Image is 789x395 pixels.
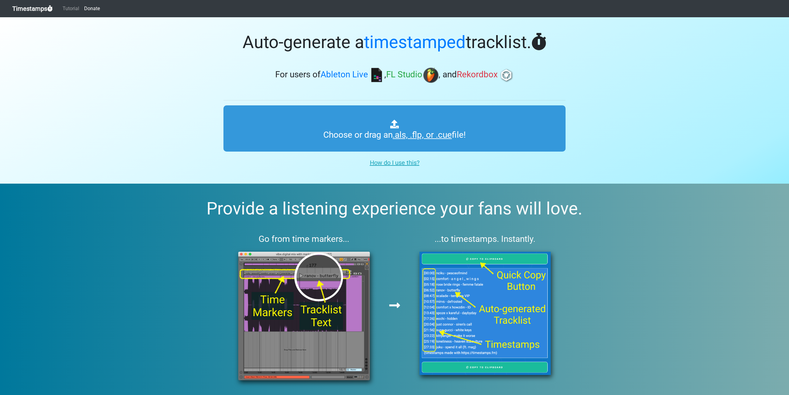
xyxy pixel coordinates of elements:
[405,252,566,375] img: tsfm%20results.png
[60,2,82,15] a: Tutorial
[386,70,422,80] span: FL Studio
[12,2,53,15] a: Timestamps
[223,67,566,83] h3: For users of , , and
[82,2,102,15] a: Donate
[370,159,419,166] u: How do I use this?
[223,32,566,53] h1: Auto-generate a tracklist.
[423,67,439,83] img: fl.png
[364,32,466,52] span: timestamped
[405,234,566,244] h3: ...to timestamps. Instantly.
[223,234,385,244] h3: Go from time markers...
[15,198,774,219] h2: Provide a listening experience your fans will love.
[223,252,385,380] img: ableton%20screenshot%20bounce.png
[457,70,498,80] span: Rekordbox
[499,67,514,83] img: rb.png
[369,67,384,83] img: ableton.png
[321,70,368,80] span: Ableton Live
